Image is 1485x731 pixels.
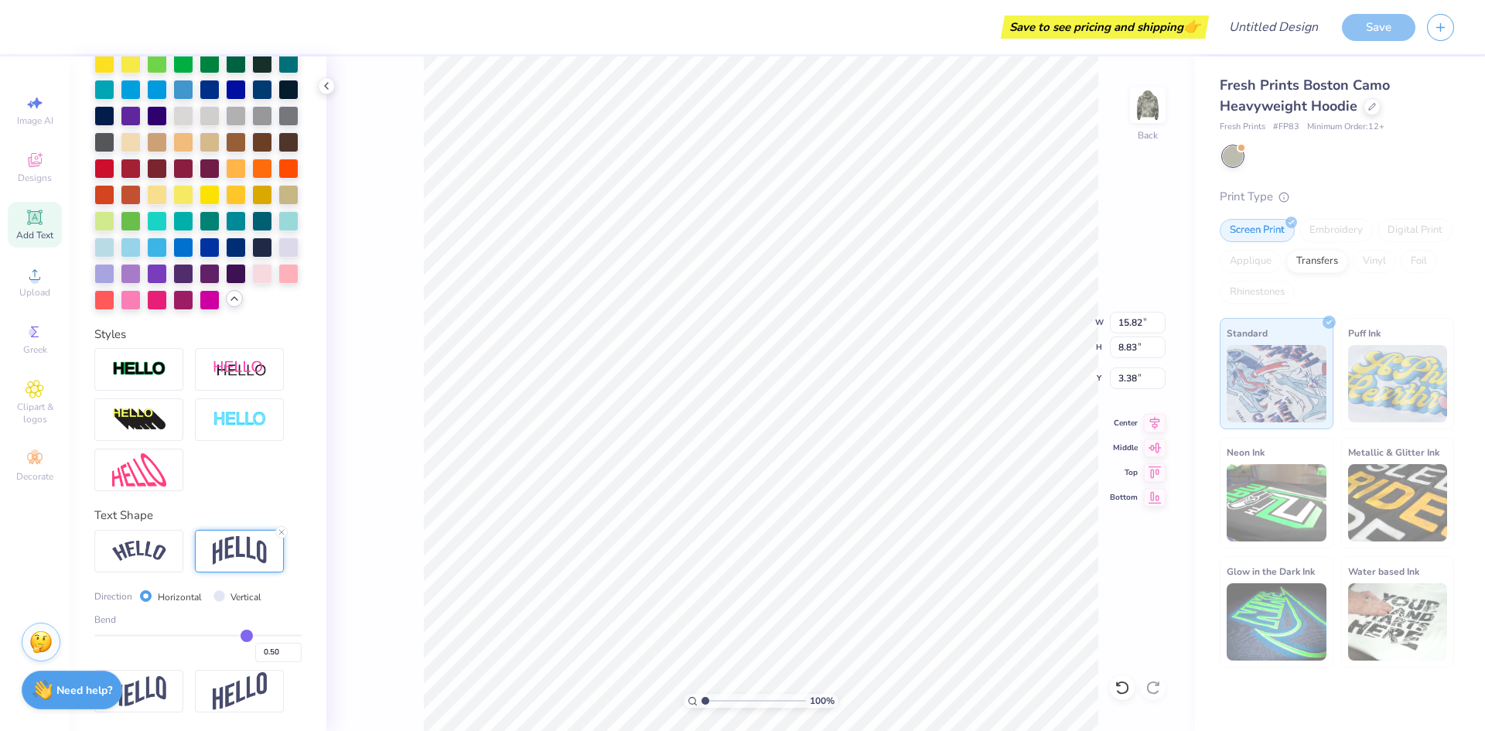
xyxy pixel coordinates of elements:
[1377,219,1453,242] div: Digital Print
[230,590,261,604] label: Vertical
[1132,90,1163,121] img: Back
[94,613,116,627] span: Bend
[1005,15,1205,39] div: Save to see pricing and shipping
[1286,250,1348,273] div: Transfers
[1110,442,1138,453] span: Middle
[213,536,267,565] img: Arch
[1138,128,1158,142] div: Back
[112,541,166,562] img: Arc
[1227,464,1326,541] img: Neon Ink
[1348,345,1448,422] img: Puff Ink
[112,676,166,706] img: Flag
[1220,76,1390,115] span: Fresh Prints Boston Camo Heavyweight Hoodie
[1110,418,1138,429] span: Center
[1227,563,1315,579] span: Glow in the Dark Ink
[1220,121,1265,134] span: Fresh Prints
[1348,325,1381,341] span: Puff Ink
[213,360,267,379] img: Shadow
[23,343,47,356] span: Greek
[112,360,166,378] img: Stroke
[94,326,302,343] div: Styles
[158,590,202,604] label: Horizontal
[1220,281,1295,304] div: Rhinestones
[1348,444,1439,460] span: Metallic & Glitter Ink
[1227,345,1326,422] img: Standard
[18,172,52,184] span: Designs
[1348,464,1448,541] img: Metallic & Glitter Ink
[1220,250,1282,273] div: Applique
[1401,250,1437,273] div: Foil
[112,408,166,432] img: 3d Illusion
[1110,467,1138,478] span: Top
[1299,219,1373,242] div: Embroidery
[112,453,166,487] img: Free Distort
[8,401,62,425] span: Clipart & logos
[1353,250,1396,273] div: Vinyl
[1220,219,1295,242] div: Screen Print
[94,589,132,603] span: Direction
[1273,121,1299,134] span: # FP83
[1227,583,1326,661] img: Glow in the Dark Ink
[1217,12,1330,43] input: Untitled Design
[213,672,267,710] img: Rise
[1307,121,1384,134] span: Minimum Order: 12 +
[17,114,53,127] span: Image AI
[1110,492,1138,503] span: Bottom
[1227,325,1268,341] span: Standard
[56,683,112,698] strong: Need help?
[94,507,302,524] div: Text Shape
[1348,583,1448,661] img: Water based Ink
[16,229,53,241] span: Add Text
[1183,17,1200,36] span: 👉
[1348,563,1419,579] span: Water based Ink
[810,694,835,708] span: 100 %
[19,286,50,299] span: Upload
[1227,444,1265,460] span: Neon Ink
[213,411,267,429] img: Negative Space
[16,470,53,483] span: Decorate
[1220,188,1454,206] div: Print Type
